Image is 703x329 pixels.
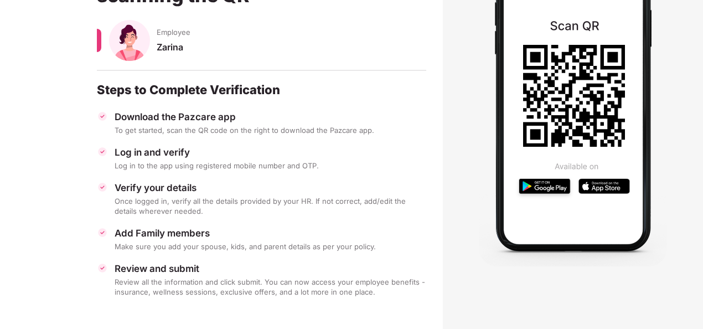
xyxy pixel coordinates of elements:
div: To get started, scan the QR code on the right to download the Pazcare app. [115,125,426,135]
img: svg+xml;base64,PHN2ZyBpZD0iVGljay0zMngzMiIgeG1sbnM9Imh0dHA6Ly93d3cudzMub3JnLzIwMDAvc3ZnIiB3aWR0aD... [97,146,108,157]
img: svg+xml;base64,PHN2ZyBpZD0iVGljay0zMngzMiIgeG1sbnM9Imh0dHA6Ly93d3cudzMub3JnLzIwMDAvc3ZnIiB3aWR0aD... [97,227,108,238]
div: Review all the information and click submit. You can now access your employee benefits - insuranc... [115,277,426,297]
img: svg+xml;base64,PHN2ZyB4bWxucz0iaHR0cDovL3d3dy53My5vcmcvMjAwMC9zdmciIHhtbG5zOnhsaW5rPSJodHRwOi8vd3... [109,20,150,61]
img: svg+xml;base64,PHN2ZyBpZD0iVGljay0zMngzMiIgeG1sbnM9Imh0dHA6Ly93d3cudzMub3JnLzIwMDAvc3ZnIiB3aWR0aD... [97,182,108,193]
div: Verify your details [115,182,426,194]
div: Download the Pazcare app [115,111,426,123]
img: svg+xml;base64,PHN2ZyBpZD0iVGljay0zMngzMiIgeG1sbnM9Imh0dHA6Ly93d3cudzMub3JnLzIwMDAvc3ZnIiB3aWR0aD... [97,111,108,122]
div: Review and submit [115,263,426,275]
div: Log in and verify [115,146,426,158]
span: Employee [157,27,190,37]
div: Zarina [157,42,426,63]
div: Once logged in, verify all the details provided by your HR. If not correct, add/edit the details ... [115,196,426,216]
img: svg+xml;base64,PHN2ZyBpZD0iVGljay0zMngzMiIgeG1sbnM9Imh0dHA6Ly93d3cudzMub3JnLzIwMDAvc3ZnIiB3aWR0aD... [97,263,108,274]
div: Steps to Complete Verification [97,82,426,97]
div: Log in to the app using registered mobile number and OTP. [115,161,426,171]
div: Add Family members [115,227,426,239]
div: Make sure you add your spouse, kids, and parent details as per your policy. [115,241,426,251]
